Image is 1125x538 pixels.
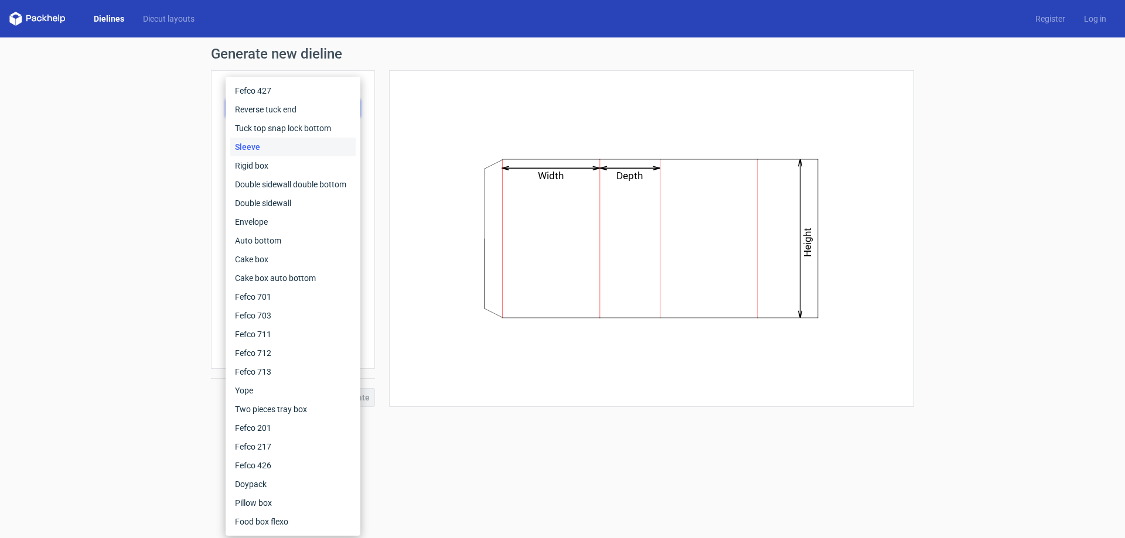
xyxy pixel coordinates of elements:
[230,419,356,437] div: Fefco 201
[230,325,356,344] div: Fefco 711
[230,400,356,419] div: Two pieces tray box
[1075,13,1116,25] a: Log in
[84,13,134,25] a: Dielines
[230,194,356,213] div: Double sidewall
[230,119,356,138] div: Tuck top snap lock bottom
[211,47,914,61] h1: Generate new dieline
[230,269,356,287] div: Cake box auto bottom
[230,81,356,100] div: Fefco 427
[802,228,814,257] text: Height
[230,437,356,456] div: Fefco 217
[230,213,356,231] div: Envelope
[230,512,356,531] div: Food box flexo
[230,306,356,325] div: Fefco 703
[230,156,356,175] div: Rigid box
[230,138,356,156] div: Sleeve
[230,250,356,269] div: Cake box
[134,13,204,25] a: Diecut layouts
[230,287,356,306] div: Fefco 701
[1026,13,1075,25] a: Register
[617,170,643,181] text: Depth
[230,494,356,512] div: Pillow box
[230,231,356,250] div: Auto bottom
[230,475,356,494] div: Doypack
[230,362,356,381] div: Fefco 713
[230,381,356,400] div: Yope
[538,170,564,181] text: Width
[230,456,356,475] div: Fefco 426
[230,344,356,362] div: Fefco 712
[230,100,356,119] div: Reverse tuck end
[230,175,356,194] div: Double sidewall double bottom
